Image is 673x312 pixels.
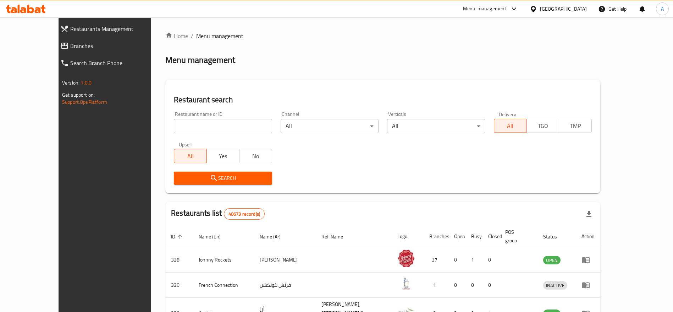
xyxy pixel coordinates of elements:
h2: Restaurant search [174,95,592,105]
th: Closed [482,226,500,247]
li: / [191,32,193,40]
td: 0 [465,273,482,298]
a: Restaurants Management [55,20,171,37]
div: [GEOGRAPHIC_DATA] [540,5,587,13]
td: 328 [165,247,193,273]
span: 40673 record(s) [224,211,264,217]
input: Search for restaurant name or ID.. [174,119,272,133]
a: Branches [55,37,171,54]
span: OPEN [543,256,561,264]
span: POS group [505,228,529,245]
span: Menu management [196,32,243,40]
span: Name (En) [199,232,230,241]
button: Search [174,172,272,185]
button: All [494,119,527,133]
span: All [177,151,204,161]
span: Search [180,174,266,183]
a: Support.OpsPlatform [62,97,107,107]
th: Open [448,226,465,247]
td: فرنش كونكشن [254,273,316,298]
div: All [387,119,485,133]
span: Name (Ar) [260,232,290,241]
span: Version: [62,78,79,87]
img: Johnny Rockets [397,249,415,267]
td: 0 [482,273,500,298]
div: Total records count [224,208,265,220]
span: A [661,5,664,13]
span: TMP [562,121,589,131]
span: INACTIVE [543,281,567,290]
span: Restaurants Management [70,25,165,33]
label: Delivery [499,112,517,117]
h2: Menu management [165,54,235,66]
span: No [242,151,269,161]
div: Export file [580,205,597,222]
td: 0 [448,247,465,273]
span: Get support on: [62,90,95,99]
div: All [281,119,379,133]
button: All [174,149,207,163]
td: 1 [424,273,448,298]
th: Logo [392,226,424,247]
td: [PERSON_NAME] [254,247,316,273]
th: Action [576,226,600,247]
div: Menu [581,281,595,289]
nav: breadcrumb [165,32,600,40]
button: Yes [206,149,239,163]
button: No [239,149,272,163]
span: TGO [529,121,556,131]
span: Yes [210,151,237,161]
button: TGO [526,119,559,133]
a: Search Branch Phone [55,54,171,71]
th: Branches [424,226,448,247]
img: French Connection [397,275,415,292]
label: Upsell [179,142,192,147]
td: 330 [165,273,193,298]
span: ID [171,232,184,241]
span: Ref. Name [321,232,352,241]
td: 0 [482,247,500,273]
td: Johnny Rockets [193,247,254,273]
td: 37 [424,247,448,273]
td: 0 [448,273,465,298]
div: Menu-management [463,5,507,13]
span: All [497,121,524,131]
span: Status [543,232,566,241]
h2: Restaurants list [171,208,265,220]
a: Home [165,32,188,40]
td: French Connection [193,273,254,298]
button: TMP [559,119,592,133]
span: Branches [70,42,165,50]
span: 1.0.0 [81,78,92,87]
div: Menu [581,255,595,264]
td: 1 [465,247,482,273]
th: Busy [465,226,482,247]
span: Search Branch Phone [70,59,165,67]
